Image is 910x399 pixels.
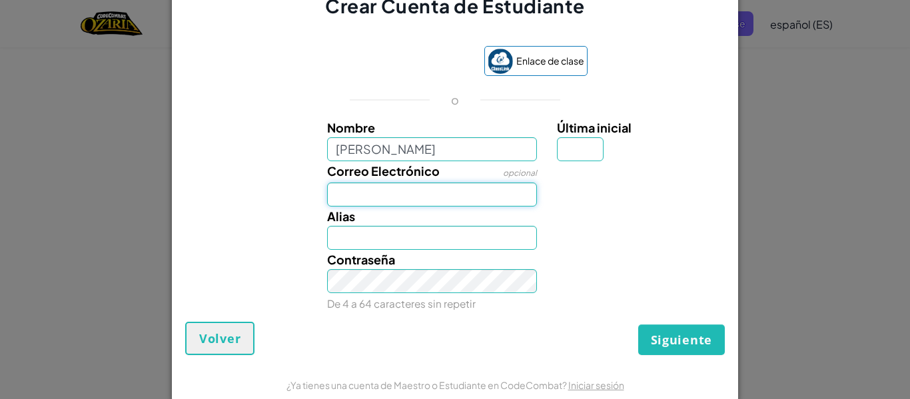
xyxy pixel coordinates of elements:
[327,297,476,310] font: De 4 a 64 caracteres sin repetir
[651,332,712,348] font: Siguiente
[488,49,513,74] img: classlink-logo-small.png
[516,55,584,67] font: Enlace de clase
[557,120,632,135] font: Última inicial
[638,324,725,355] button: Siguiente
[327,252,395,267] font: Contraseña
[503,168,537,178] font: opcional
[316,48,478,77] iframe: Botón Iniciar sesión con Google
[327,120,375,135] font: Nombre
[568,379,624,391] a: Iniciar sesión
[199,330,240,346] font: Volver
[286,379,567,391] font: ¿Ya tienes una cuenta de Maestro o Estudiante en CodeCombat?
[185,322,254,355] button: Volver
[327,163,440,179] font: Correo Electrónico
[327,208,355,224] font: Alias
[451,92,459,107] font: o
